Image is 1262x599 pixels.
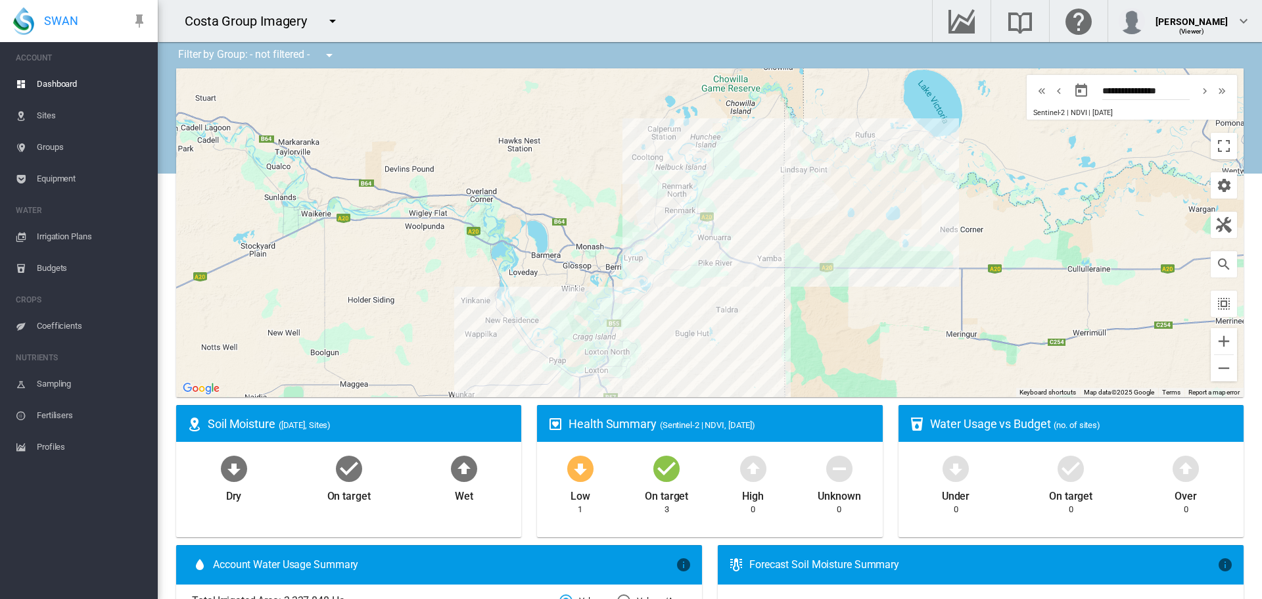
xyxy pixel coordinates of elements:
md-icon: icon-minus-circle [824,452,855,484]
span: Irrigation Plans [37,221,147,252]
md-icon: icon-arrow-down-bold-circle [218,452,250,484]
span: Equipment [37,163,147,195]
md-icon: icon-chevron-right [1198,83,1212,99]
div: 0 [837,504,841,515]
span: SWAN [44,12,78,29]
button: icon-chevron-double-left [1033,83,1050,99]
md-icon: icon-thermometer-lines [728,557,744,573]
img: profile.jpg [1119,8,1145,34]
span: Sampling [37,368,147,400]
md-icon: icon-cup-water [909,416,925,432]
span: ACCOUNT [16,47,147,68]
button: Zoom in [1211,328,1237,354]
md-icon: Click here for help [1063,13,1094,29]
span: Sentinel-2 | NDVI [1033,108,1087,117]
span: | [DATE] [1088,108,1112,117]
span: WATER [16,200,147,221]
div: Low [571,484,590,504]
span: Groups [37,132,147,163]
md-icon: icon-arrow-up-bold-circle [1170,452,1202,484]
md-icon: Go to the Data Hub [946,13,977,29]
button: icon-chevron-right [1196,83,1213,99]
div: Dry [226,484,242,504]
div: [PERSON_NAME] [1156,10,1228,23]
div: 0 [1184,504,1188,515]
span: Fertilisers [37,400,147,431]
div: Health Summary [569,416,872,432]
span: ([DATE], Sites) [279,420,331,430]
md-icon: icon-map-marker-radius [187,416,202,432]
md-icon: icon-menu-down [325,13,340,29]
span: Account Water Usage Summary [213,558,676,572]
div: Wet [455,484,473,504]
md-icon: icon-select-all [1216,296,1232,312]
button: Keyboard shortcuts [1019,388,1076,397]
div: Forecast Soil Moisture Summary [749,558,1217,572]
div: 0 [751,504,755,515]
button: icon-chevron-left [1050,83,1067,99]
md-icon: icon-information [1217,557,1233,573]
md-icon: icon-arrow-up-bold-circle [737,452,769,484]
span: Budgets [37,252,147,284]
div: Water Usage vs Budget [930,416,1233,432]
button: md-calendar [1068,78,1094,104]
md-icon: Search the knowledge base [1004,13,1036,29]
button: icon-menu-down [316,42,342,68]
md-icon: icon-checkbox-marked-circle [651,452,682,484]
md-icon: icon-water [192,557,208,573]
md-icon: icon-pin [131,13,147,29]
div: 0 [954,504,958,515]
div: Over [1175,484,1197,504]
span: Dashboard [37,68,147,100]
a: Click to see this area on Google Maps [179,380,223,397]
md-icon: icon-heart-box-outline [548,416,563,432]
span: CROPS [16,289,147,310]
md-icon: icon-cog [1216,178,1232,193]
span: Sites [37,100,147,132]
button: icon-magnify [1211,251,1237,277]
md-icon: icon-arrow-up-bold-circle [448,452,480,484]
div: 0 [1069,504,1073,515]
a: Report a map error [1188,389,1240,396]
div: Soil Moisture [208,416,511,432]
img: Google [179,380,223,397]
button: icon-cog [1211,172,1237,199]
div: Unknown [818,484,860,504]
div: Under [942,484,970,504]
div: On target [327,484,371,504]
md-icon: icon-magnify [1216,256,1232,272]
md-icon: icon-chevron-down [1236,13,1251,29]
button: Toggle fullscreen view [1211,133,1237,159]
div: Filter by Group: - not filtered - [168,42,346,68]
span: Map data ©2025 Google [1084,389,1154,396]
button: icon-select-all [1211,291,1237,317]
md-icon: icon-chevron-double-left [1035,83,1049,99]
div: On target [645,484,688,504]
md-icon: icon-chevron-left [1052,83,1066,99]
button: icon-menu-down [319,8,346,34]
div: On target [1049,484,1092,504]
md-icon: icon-chevron-double-right [1215,83,1229,99]
md-icon: icon-checkbox-marked-circle [1055,452,1087,484]
span: (Sentinel-2 | NDVI, [DATE]) [660,420,755,430]
div: 3 [665,504,669,515]
img: SWAN-Landscape-Logo-Colour-drop.png [13,7,34,35]
md-icon: icon-information [676,557,691,573]
span: Coefficients [37,310,147,342]
md-icon: icon-arrow-down-bold-circle [565,452,596,484]
md-icon: icon-menu-down [321,47,337,63]
button: icon-chevron-double-right [1213,83,1230,99]
span: (no. of sites) [1054,420,1100,430]
span: NUTRIENTS [16,347,147,368]
a: Terms [1162,389,1180,396]
div: 1 [578,504,582,515]
span: Profiles [37,431,147,463]
div: Costa Group Imagery [185,12,319,30]
button: Zoom out [1211,355,1237,381]
md-icon: icon-arrow-down-bold-circle [940,452,971,484]
div: High [742,484,764,504]
md-icon: icon-checkbox-marked-circle [333,452,365,484]
span: (Viewer) [1179,28,1204,35]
